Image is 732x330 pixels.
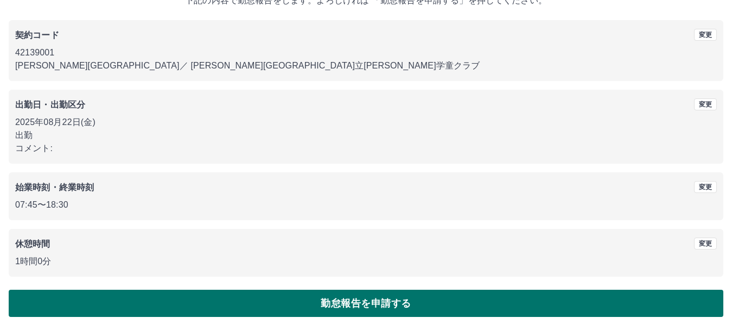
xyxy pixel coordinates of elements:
[694,98,717,110] button: 変更
[694,29,717,41] button: 変更
[15,255,717,268] p: 1時間0分
[694,238,717,250] button: 変更
[15,30,59,40] b: 契約コード
[15,142,717,155] p: コメント:
[15,129,717,142] p: 出勤
[15,100,85,109] b: 出勤日・出勤区分
[15,116,717,129] p: 2025年08月22日(金)
[15,59,717,72] p: [PERSON_NAME][GEOGRAPHIC_DATA] ／ [PERSON_NAME][GEOGRAPHIC_DATA]立[PERSON_NAME]学童クラブ
[15,183,94,192] b: 始業時刻・終業時刻
[9,290,723,317] button: 勤怠報告を申請する
[15,198,717,211] p: 07:45 〜 18:30
[694,181,717,193] button: 変更
[15,239,50,248] b: 休憩時間
[15,46,717,59] p: 42139001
